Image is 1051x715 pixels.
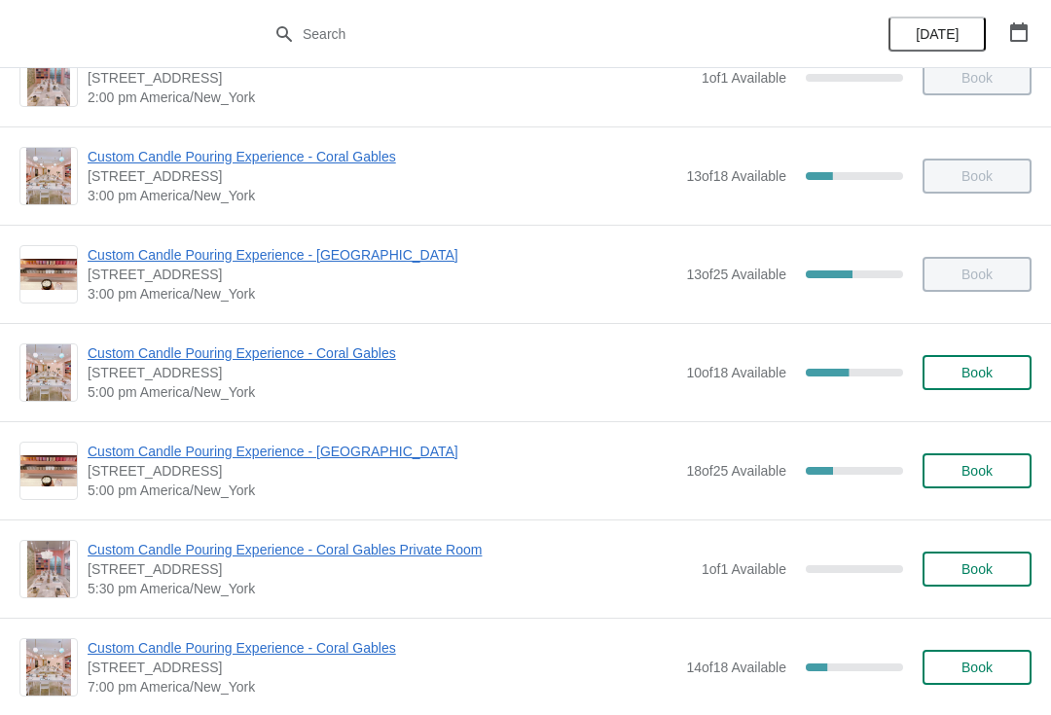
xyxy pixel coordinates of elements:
[686,267,786,282] span: 13 of 25 Available
[26,639,72,696] img: Custom Candle Pouring Experience - Coral Gables | 154 Giralda Avenue, Coral Gables, FL, USA | 7:0...
[88,638,676,658] span: Custom Candle Pouring Experience - Coral Gables
[88,658,676,677] span: [STREET_ADDRESS]
[702,70,786,86] span: 1 of 1 Available
[27,50,70,106] img: Custom Candle Pouring Experience - Coral Gables Private Room | 154 Giralda Avenue, Coral Gables, ...
[923,650,1032,685] button: Book
[88,88,692,107] span: 2:00 pm America/New_York
[88,461,676,481] span: [STREET_ADDRESS]
[26,344,72,401] img: Custom Candle Pouring Experience - Coral Gables | 154 Giralda Avenue, Coral Gables, FL, USA | 5:0...
[88,284,676,304] span: 3:00 pm America/New_York
[20,455,77,487] img: Custom Candle Pouring Experience - Fort Lauderdale | 914 East Las Olas Boulevard, Fort Lauderdale...
[88,559,692,579] span: [STREET_ADDRESS]
[702,561,786,577] span: 1 of 1 Available
[961,660,993,675] span: Book
[686,365,786,380] span: 10 of 18 Available
[686,463,786,479] span: 18 of 25 Available
[888,17,986,52] button: [DATE]
[961,463,993,479] span: Book
[88,579,692,598] span: 5:30 pm America/New_York
[88,186,676,205] span: 3:00 pm America/New_York
[88,265,676,284] span: [STREET_ADDRESS]
[26,148,72,204] img: Custom Candle Pouring Experience - Coral Gables | 154 Giralda Avenue, Coral Gables, FL, USA | 3:0...
[88,245,676,265] span: Custom Candle Pouring Experience - [GEOGRAPHIC_DATA]
[686,660,786,675] span: 14 of 18 Available
[88,68,692,88] span: [STREET_ADDRESS]
[88,677,676,697] span: 7:00 pm America/New_York
[686,168,786,184] span: 13 of 18 Available
[88,540,692,559] span: Custom Candle Pouring Experience - Coral Gables Private Room
[302,17,788,52] input: Search
[27,541,70,597] img: Custom Candle Pouring Experience - Coral Gables Private Room | 154 Giralda Avenue, Coral Gables, ...
[88,147,676,166] span: Custom Candle Pouring Experience - Coral Gables
[923,453,1032,488] button: Book
[88,442,676,461] span: Custom Candle Pouring Experience - [GEOGRAPHIC_DATA]
[923,552,1032,587] button: Book
[88,166,676,186] span: [STREET_ADDRESS]
[923,355,1032,390] button: Book
[88,382,676,402] span: 5:00 pm America/New_York
[88,343,676,363] span: Custom Candle Pouring Experience - Coral Gables
[20,259,77,291] img: Custom Candle Pouring Experience - Fort Lauderdale | 914 East Las Olas Boulevard, Fort Lauderdale...
[88,363,676,382] span: [STREET_ADDRESS]
[961,365,993,380] span: Book
[88,481,676,500] span: 5:00 pm America/New_York
[916,26,959,42] span: [DATE]
[961,561,993,577] span: Book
